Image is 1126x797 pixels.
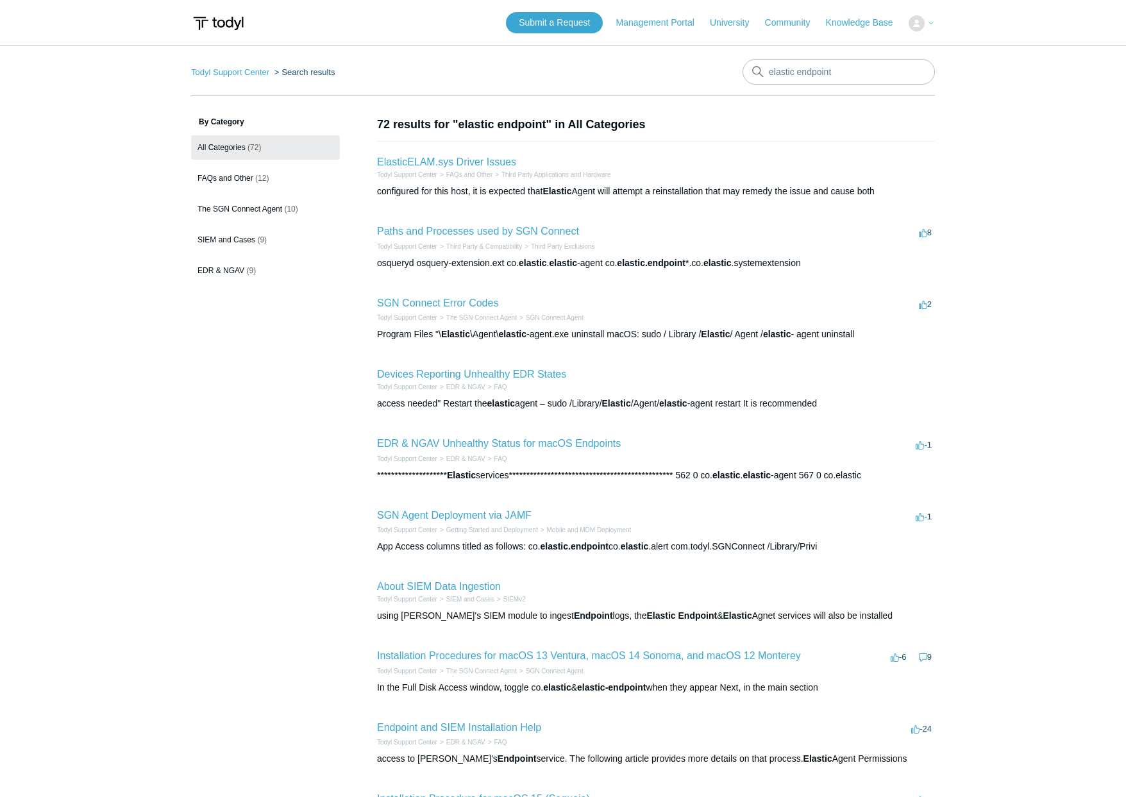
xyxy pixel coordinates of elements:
[919,228,932,237] span: 8
[743,59,935,85] input: Search
[911,724,932,734] span: -24
[765,16,823,29] a: Community
[377,314,437,321] a: Todyl Support Center
[494,383,507,390] a: FAQ
[255,174,269,183] span: (12)
[803,753,832,764] em: Elastic
[506,12,603,33] a: Submit a Request
[191,135,340,160] a: All Categories (72)
[191,228,340,252] a: SIEM and Cases (9)
[377,185,935,198] div: configured for this host, it is expected that Agent will attempt a reinstallation that may remedy...
[377,609,935,623] div: using [PERSON_NAME]'s SIEM module to ingest logs, the & Agnet services will also be installed
[437,594,494,604] li: SIEM and Cases
[547,526,632,533] a: Mobile and MDM Deployment
[191,67,272,77] li: Todyl Support Center
[916,512,932,521] span: -1
[446,526,538,533] a: Getting Started and Deployment
[574,610,613,621] em: Endpoint
[377,242,437,251] li: Todyl Support Center
[437,382,485,392] li: EDR & NGAV
[377,455,437,462] a: Todyl Support Center
[197,143,246,152] span: All Categories
[257,235,267,244] span: (9)
[503,596,526,603] a: SIEMv2
[647,610,718,621] em: Elastic Endpoint
[377,581,501,592] a: About SIEM Data Ingestion
[531,243,594,250] a: Third Party Exclusions
[446,739,485,746] a: EDR & NGAV
[542,186,571,196] em: Elastic
[377,369,566,380] a: Devices Reporting Unhealthy EDR States
[246,266,256,275] span: (9)
[197,205,282,214] span: The SGN Connect Agent
[517,666,584,676] li: SGN Connect Agent
[526,314,584,321] a: SGN Connect Agent
[377,722,541,733] a: Endpoint and SIEM Installation Help
[377,454,437,464] li: Todyl Support Center
[197,174,253,183] span: FAQs and Other
[703,258,732,268] em: elastic
[526,667,584,675] a: SGN Connect Agent
[377,328,935,341] div: Program Files "\ \Agent\ -agent.exe uninstall macOS: sudo / Library / / Agent / - agent uninstall
[197,235,255,244] span: SIEM and Cases
[377,243,437,250] a: Todyl Support Center
[377,526,437,533] a: Todyl Support Center
[519,258,547,268] em: elastic
[437,454,485,464] li: EDR & NGAV
[919,652,932,662] span: 9
[191,116,340,128] h3: By Category
[377,171,437,178] a: Todyl Support Center
[701,329,730,339] em: Elastic
[437,170,492,180] li: FAQs and Other
[446,171,492,178] a: FAQs and Other
[377,313,437,323] li: Todyl Support Center
[712,470,741,480] em: elastic
[517,313,584,323] li: SGN Connect Agent
[377,510,532,521] a: SGN Agent Deployment via JAMF
[763,329,791,339] em: elastic
[446,596,494,603] a: SIEM and Cases
[826,16,906,29] a: Knowledge Base
[377,737,437,747] li: Todyl Support Center
[377,666,437,676] li: Todyl Support Center
[494,594,526,604] li: SIEMv2
[522,242,594,251] li: Third Party Exclusions
[916,440,932,449] span: -1
[377,256,935,270] div: osqueryd osquery-extension.ext co. . -agent co. *.co. .systemextension
[446,455,485,462] a: EDR & NGAV
[485,382,507,392] li: FAQ
[437,666,517,676] li: The SGN Connect Agent
[377,681,935,694] div: In the Full Disk Access window, toggle co. & when they appear Next, in the main section
[437,242,522,251] li: Third Party & Compatibility
[494,455,507,462] a: FAQ
[441,329,470,339] em: Elastic
[723,610,752,621] em: Elastic
[743,470,771,480] em: elastic
[272,67,335,77] li: Search results
[377,438,621,449] a: EDR & NGAV Unhealthy Status for macOS Endpoints
[710,16,762,29] a: University
[602,398,631,408] em: Elastic
[538,525,632,535] li: Mobile and MDM Deployment
[437,737,485,747] li: EDR & NGAV
[377,383,437,390] a: Todyl Support Center
[446,314,517,321] a: The SGN Connect Agent
[197,266,244,275] span: EDR & NGAV
[377,739,437,746] a: Todyl Support Center
[501,171,611,178] a: Third Party Applications and Hardware
[377,298,498,308] a: SGN Connect Error Codes
[447,470,476,480] em: Elastic
[659,398,687,408] em: elastic
[446,383,485,390] a: EDR & NGAV
[377,540,935,553] div: App Access columns titled as follows: co. co. .alert com.todyl.SGNConnect /Library/Privi
[540,541,609,551] em: elastic.endpoint
[377,226,579,237] a: Paths and Processes used by SGN Connect
[492,170,610,180] li: Third Party Applications and Hardware
[446,243,522,250] a: Third Party & Compatibility
[919,299,932,309] span: 2
[377,667,437,675] a: Todyl Support Center
[191,258,340,283] a: EDR & NGAV (9)
[621,541,649,551] em: elastic
[191,197,340,221] a: The SGN Connect Agent (10)
[377,170,437,180] li: Todyl Support Center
